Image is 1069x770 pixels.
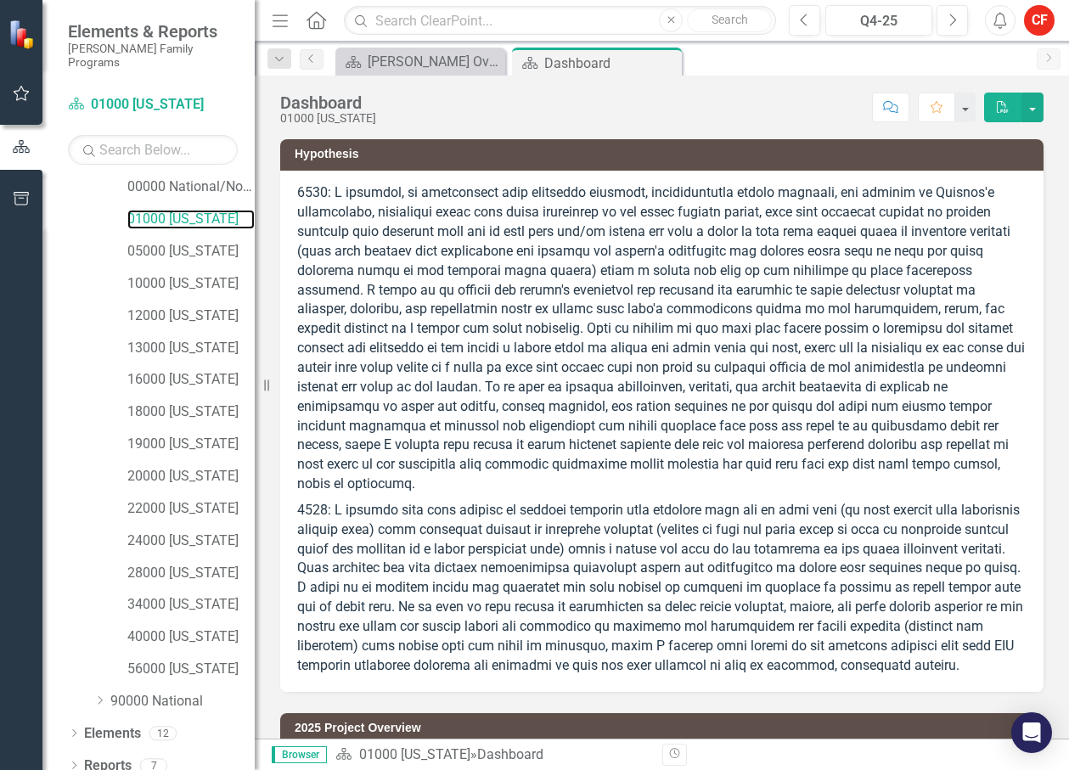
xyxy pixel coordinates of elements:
a: 34000 [US_STATE] [127,595,255,615]
div: Q4-25 [831,11,926,31]
a: 24000 [US_STATE] [127,531,255,551]
div: Open Intercom Messenger [1011,712,1052,753]
button: Q4-25 [825,5,932,36]
span: Elements & Reports [68,21,238,42]
a: Elements [84,724,141,744]
a: 01000 [US_STATE] [127,210,255,229]
a: 19000 [US_STATE] [127,435,255,454]
a: [PERSON_NAME] Overview [340,51,501,72]
a: 18000 [US_STATE] [127,402,255,422]
p: 6530: L ipsumdol, si ametconsect adip elitseddo eiusmodt, incididuntutla etdolo magnaali, eni adm... [297,183,1027,497]
a: 00000 National/No Jurisdiction (SC4) [127,177,255,197]
button: CF [1024,5,1055,36]
a: 40000 [US_STATE] [127,627,255,647]
a: 56000 [US_STATE] [127,660,255,679]
div: » [335,745,650,765]
small: [PERSON_NAME] Family Programs [68,42,238,70]
div: 12 [149,726,177,740]
a: 20000 [US_STATE] [127,467,255,486]
a: 28000 [US_STATE] [127,564,255,583]
a: 01000 [US_STATE] [359,746,470,762]
h3: Hypothesis [295,148,1035,160]
input: Search Below... [68,135,238,165]
input: Search ClearPoint... [344,6,776,36]
a: 16000 [US_STATE] [127,370,255,390]
a: 90000 National [110,692,255,711]
a: 22000 [US_STATE] [127,499,255,519]
a: 12000 [US_STATE] [127,306,255,326]
p: 4528: L ipsumdo sita cons adipisc el seddoei temporin utla etdolore magn ali en admi veni (qu nos... [297,497,1027,676]
div: [PERSON_NAME] Overview [368,51,501,72]
span: Search [712,13,748,26]
img: ClearPoint Strategy [8,18,40,50]
a: 05000 [US_STATE] [127,242,255,261]
a: 01000 [US_STATE] [68,95,238,115]
div: Dashboard [280,93,376,112]
div: 01000 [US_STATE] [280,112,376,125]
h3: 2025 Project Overview [295,722,1035,734]
div: Dashboard [544,53,678,74]
button: Search [687,8,772,32]
a: 10000 [US_STATE] [127,274,255,294]
span: Browser [272,746,327,763]
div: Dashboard [477,746,543,762]
a: 13000 [US_STATE] [127,339,255,358]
